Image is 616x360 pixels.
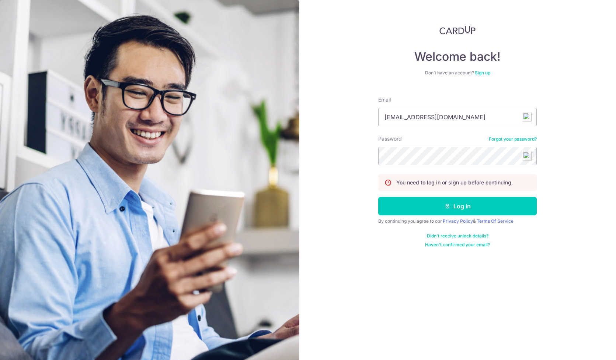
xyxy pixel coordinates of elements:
[378,70,537,76] div: Don’t have an account?
[378,49,537,64] h4: Welcome back!
[378,96,391,103] label: Email
[378,108,537,126] input: Enter your Email
[523,152,532,160] img: npw-badge-icon-locked.svg
[523,113,532,121] img: npw-badge-icon-locked.svg
[489,136,537,142] a: Forgot your password?
[439,26,476,35] img: CardUp Logo
[396,179,513,186] p: You need to log in or sign up before continuing.
[378,197,537,215] button: Log in
[378,218,537,224] div: By continuing you agree to our &
[475,70,490,75] a: Sign up
[378,135,402,142] label: Password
